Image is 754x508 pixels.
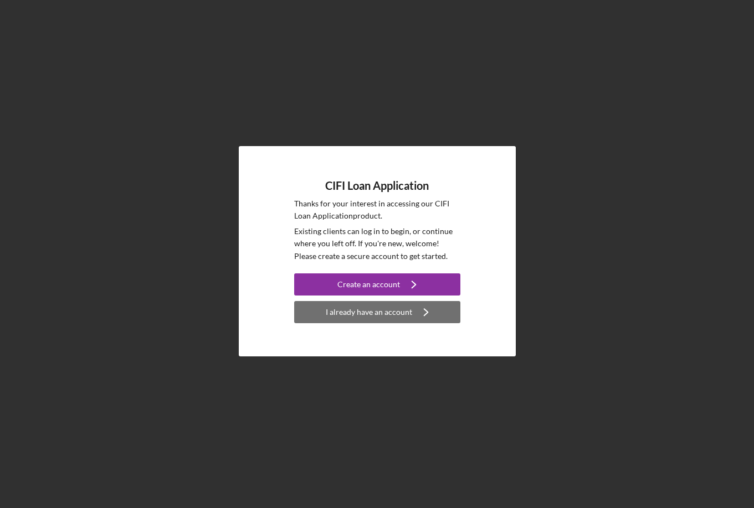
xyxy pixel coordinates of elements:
a: Create an account [294,273,460,298]
div: I already have an account [326,301,412,323]
p: Existing clients can log in to begin, or continue where you left off. If you're new, welcome! Ple... [294,225,460,262]
button: Create an account [294,273,460,296]
h4: CIFI Loan Application [325,179,429,192]
p: Thanks for your interest in accessing our CIFI Loan Application product. [294,198,460,222]
button: I already have an account [294,301,460,323]
div: Create an account [337,273,400,296]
